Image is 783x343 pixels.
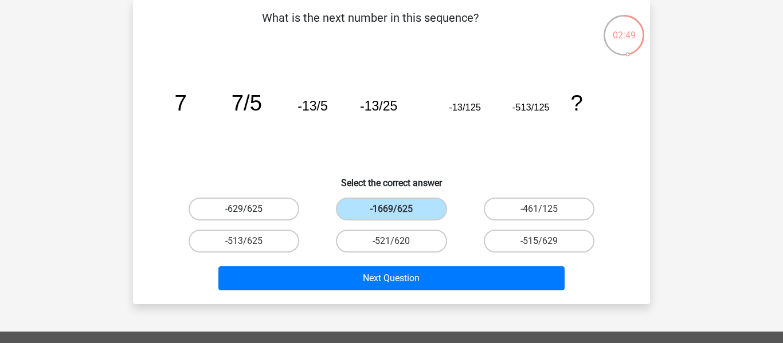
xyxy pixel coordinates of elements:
tspan: -13/5 [297,98,327,113]
tspan: 7 [175,90,187,115]
label: -629/625 [189,198,299,220]
label: -461/125 [484,198,594,220]
tspan: ? [570,90,582,115]
label: -513/625 [189,230,299,253]
label: -521/620 [336,230,447,253]
label: -515/629 [484,230,594,253]
div: 02:49 [602,14,645,42]
tspan: -13/25 [360,98,397,113]
label: -1669/625 [336,198,447,220]
tspan: -513/125 [512,102,550,112]
tspan: -13/125 [449,102,481,112]
tspan: 7/5 [232,90,262,115]
h6: Select the correct answer [151,168,632,188]
button: Next Question [218,266,565,290]
p: What is the next number in this sequence? [151,9,589,44]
